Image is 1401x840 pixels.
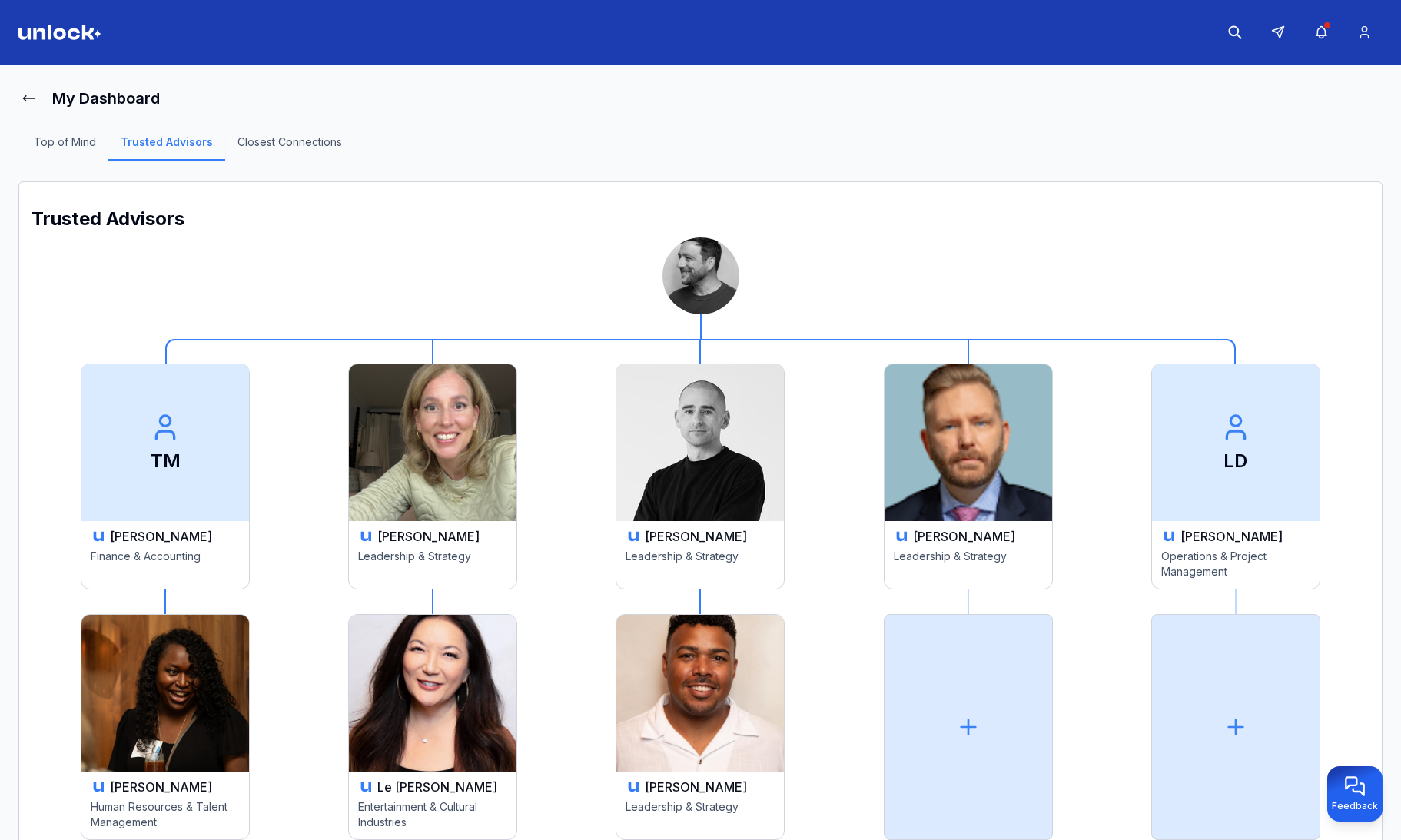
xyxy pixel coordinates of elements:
[32,207,1369,231] h1: Trusted Advisors
[894,549,1043,579] p: Leadership & Strategy
[349,615,516,772] img: Le Anne Harper
[108,134,225,161] a: Trusted Advisors
[616,364,784,521] img: Kellen Roland
[377,778,497,796] h3: Le [PERSON_NAME]
[885,364,1052,521] img: Dr. Eric Kowalczyk
[645,527,747,546] h3: [PERSON_NAME]
[110,778,212,796] h3: [PERSON_NAME]
[1223,449,1247,473] p: LD
[626,549,775,579] p: Leadership & Strategy
[626,799,775,830] p: Leadership & Strategy
[1327,766,1383,822] button: Provide feedback
[616,615,784,772] img: Jared Cozart
[377,527,480,546] h3: [PERSON_NAME]
[110,527,212,546] h3: [PERSON_NAME]
[645,778,747,796] h3: [PERSON_NAME]
[151,449,181,473] p: TM
[913,527,1015,546] h3: [PERSON_NAME]
[662,237,739,314] img: Headshot.jpg
[52,88,160,109] h1: My Dashboard
[91,799,240,830] p: Human Resources & Talent Management
[1332,800,1378,812] span: Feedback
[1180,527,1283,546] h3: [PERSON_NAME]
[18,25,101,40] img: Logo
[358,549,507,579] p: Leadership & Strategy
[22,134,108,161] a: Top of Mind
[1161,549,1310,579] p: Operations & Project Management
[225,134,354,161] a: Closest Connections
[81,615,249,772] img: Nikki Ambalo
[358,799,507,830] p: Entertainment & Cultural Industries
[349,364,516,521] img: Caitlin Morris-Bender
[91,549,240,579] p: Finance & Accounting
